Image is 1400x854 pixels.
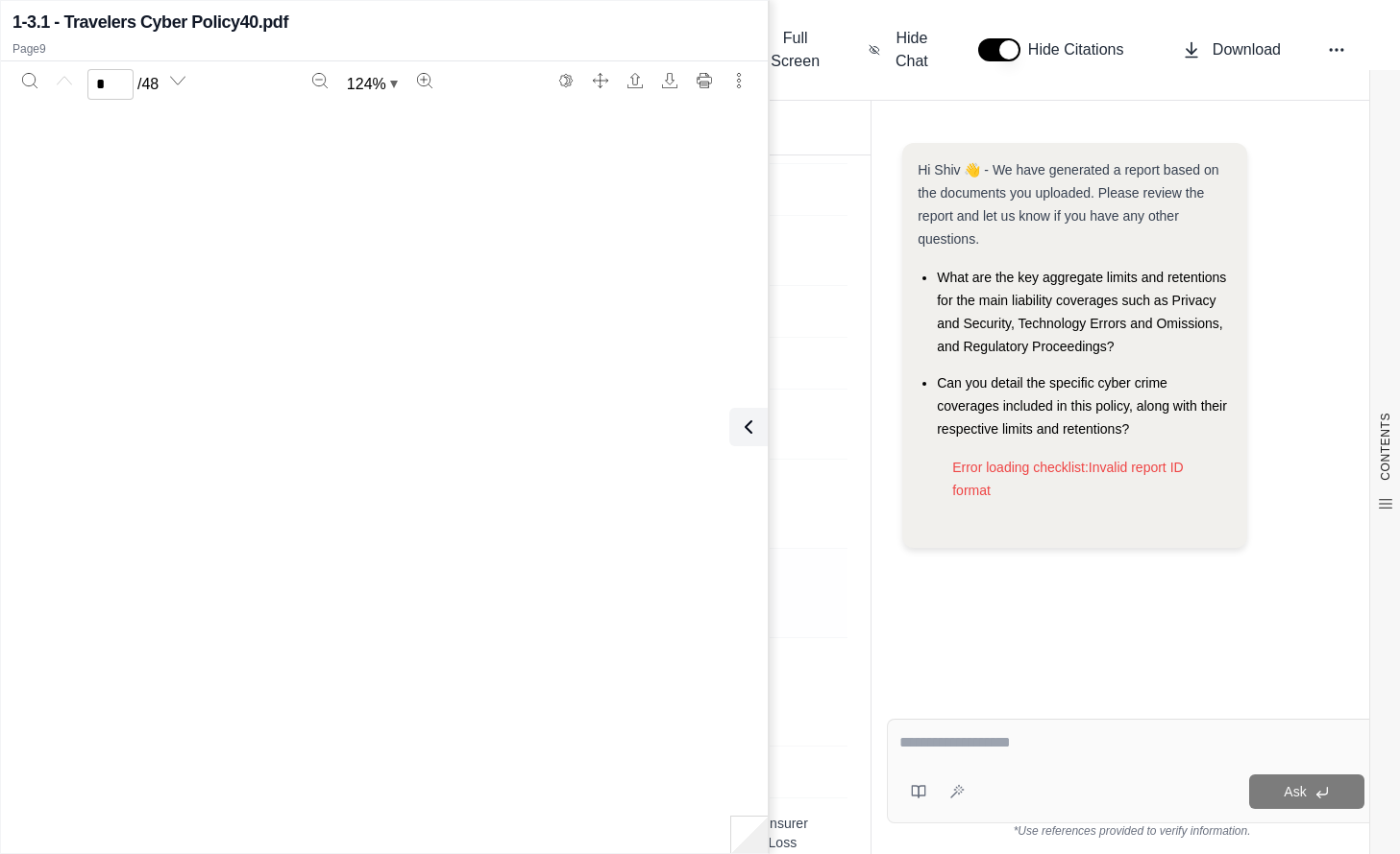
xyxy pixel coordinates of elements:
[409,65,440,96] button: Zoom in
[1249,774,1364,809] button: Ask
[1028,38,1136,61] span: Hide Citations
[339,69,405,100] button: Zoom document
[654,65,685,96] button: Download
[620,65,651,96] button: Open file
[892,27,932,73] span: Hide Chat
[1213,38,1281,61] span: Download
[861,19,940,81] button: Hide Chat
[937,440,1231,517] div: Error loading checklist: Invalid report ID format
[918,162,1218,247] span: Hi Shiv 👋 - We have generated a report based on the documents you uploaded. Please review the rep...
[87,69,134,100] input: Enter a page number
[137,73,159,96] span: / 48
[724,65,754,96] button: More actions
[689,65,720,96] button: Print
[768,27,823,73] span: Full Screen
[1284,784,1306,799] span: Ask
[887,823,1377,839] div: *Use references provided to verify information.
[1174,31,1289,69] button: Download
[162,65,193,96] button: Next page
[937,375,1227,437] span: Can you detail the specific cyber crime coverages included in this policy, along with their respe...
[347,73,386,96] span: 124 %
[551,65,581,96] button: Switch to the dark theme
[14,65,45,96] button: Search
[12,41,756,57] p: Page 9
[1378,413,1393,481] span: CONTENTS
[585,65,616,96] button: Full screen
[937,270,1226,354] span: What are the key aggregate limits and retentions for the main liability coverages such as Privacy...
[49,65,80,96] button: Previous page
[305,65,335,96] button: Zoom out
[735,19,830,81] button: Full Screen
[12,9,288,36] h2: 1-3.1 - Travelers Cyber Policy40.pdf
